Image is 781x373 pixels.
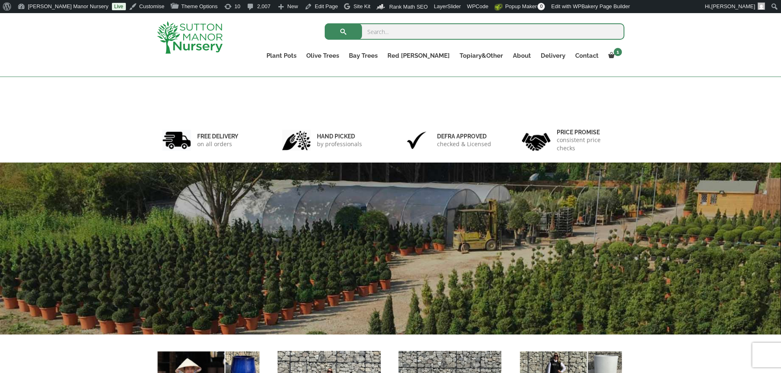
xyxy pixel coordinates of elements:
a: Red [PERSON_NAME] [383,50,455,61]
span: Site Kit [353,3,370,9]
span: 1 [614,48,622,56]
p: consistent price checks [557,136,619,152]
input: Search... [325,23,624,40]
h6: Defra approved [437,133,491,140]
img: 1.jpg [162,130,191,151]
a: Delivery [536,50,570,61]
h6: FREE DELIVERY [197,133,238,140]
a: 1 [603,50,624,61]
p: by professionals [317,140,362,148]
h6: hand picked [317,133,362,140]
img: 2.jpg [282,130,311,151]
a: Topiary&Other [455,50,508,61]
a: About [508,50,536,61]
span: [PERSON_NAME] [711,3,755,9]
img: 3.jpg [402,130,431,151]
img: logo [157,21,223,54]
p: checked & Licensed [437,140,491,148]
p: on all orders [197,140,238,148]
a: Live [112,3,126,10]
img: 4.jpg [522,128,551,153]
span: 0 [537,3,545,10]
a: Plant Pots [262,50,301,61]
a: Bay Trees [344,50,383,61]
a: Contact [570,50,603,61]
a: Olive Trees [301,50,344,61]
h6: Price promise [557,129,619,136]
span: Rank Math SEO [389,4,428,10]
